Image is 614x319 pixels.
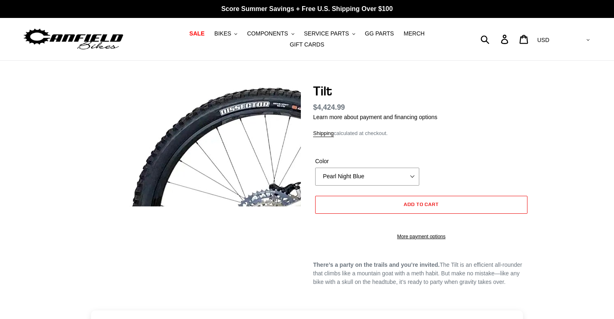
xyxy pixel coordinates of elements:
span: COMPONENTS [247,30,288,37]
div: calculated at checkout. [313,129,529,137]
button: SERVICE PARTS [300,28,359,39]
a: GIFT CARDS [286,39,329,50]
input: Search [485,30,506,48]
h1: Tilt [313,83,529,99]
span: The Tilt is an efficient all-rounder that climbs like a mountain goat with a meth habit. But make... [313,261,522,285]
button: COMPONENTS [243,28,298,39]
span: SERVICE PARTS [304,30,349,37]
img: Canfield Bikes [22,27,125,52]
button: BIKES [210,28,241,39]
a: SALE [185,28,209,39]
b: There’s a party on the trails and you’re invited. [313,261,440,268]
button: Add to cart [315,196,527,214]
span: $4,424.99 [313,103,345,111]
a: Shipping [313,130,334,137]
span: Add to cart [404,201,439,207]
span: GG PARTS [365,30,394,37]
a: GG PARTS [361,28,398,39]
label: Color [315,157,419,166]
span: BIKES [214,30,231,37]
a: More payment options [315,233,527,240]
span: MERCH [404,30,425,37]
span: SALE [189,30,205,37]
span: GIFT CARDS [290,41,325,48]
a: MERCH [400,28,429,39]
a: Learn more about payment and financing options [313,114,437,120]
